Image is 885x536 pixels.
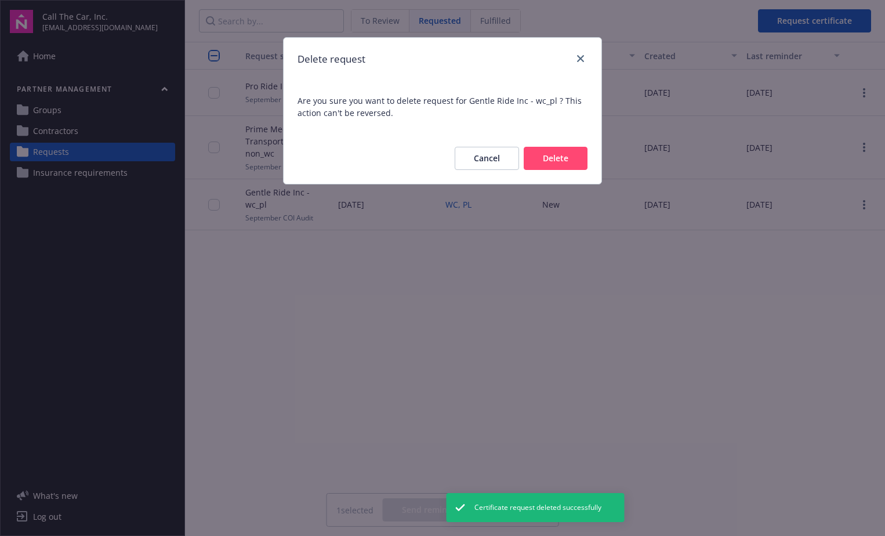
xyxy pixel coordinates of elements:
button: Cancel [455,147,519,170]
a: close [574,52,587,66]
span: Certificate request deleted successfully [474,502,601,513]
span: Are you sure you want to delete request for Gentle Ride Inc - wc_pl ? This action can't be reversed. [284,81,601,133]
button: Delete [524,147,587,170]
h1: Delete request [298,52,365,67]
